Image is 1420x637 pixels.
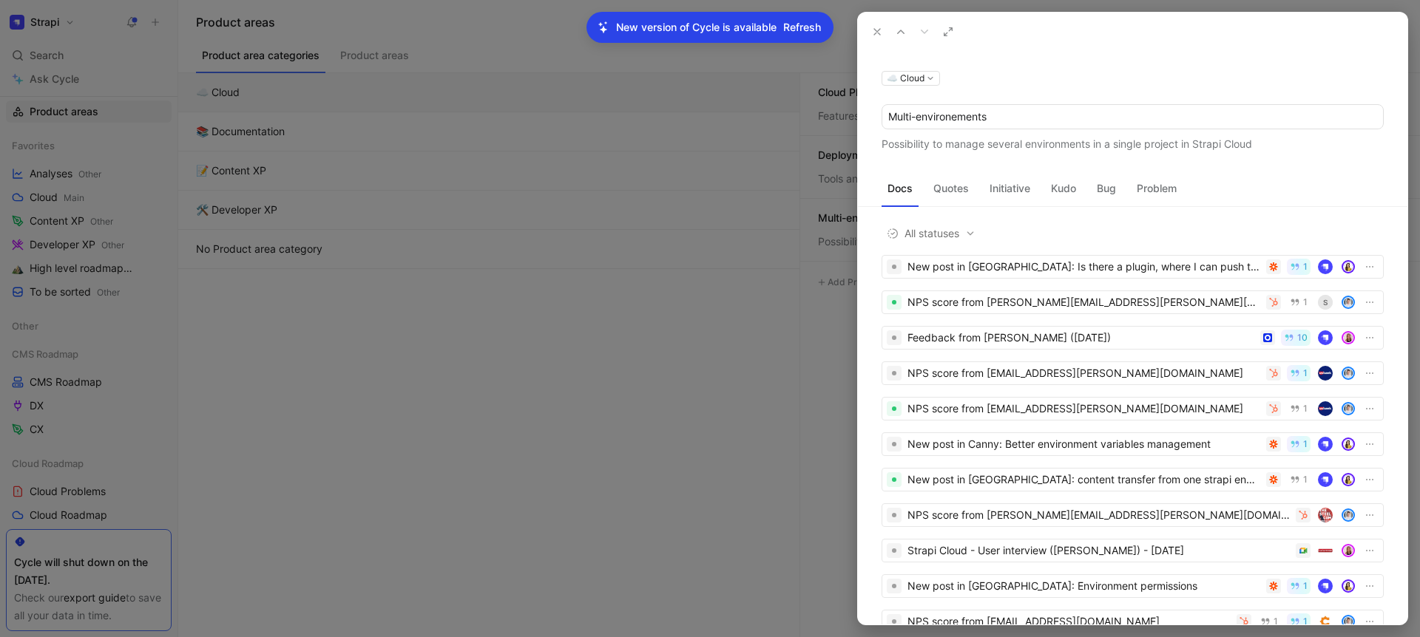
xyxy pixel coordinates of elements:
span: 10 [1297,333,1308,342]
span: 1 [1303,262,1308,271]
a: NPS score from [EMAIL_ADDRESS][PERSON_NAME][DOMAIN_NAME]1avatar [882,397,1384,420]
img: comvation.com [1318,614,1333,629]
span: 1 [1303,475,1308,484]
span: 1 [1274,617,1278,626]
img: strapi.io [1318,472,1333,487]
span: All statuses [887,225,976,242]
button: 1 [1287,436,1311,452]
a: NPS score from [EMAIL_ADDRESS][DOMAIN_NAME]11avatar [882,610,1384,633]
div: New post in [GEOGRAPHIC_DATA]: Environment permissions [907,577,1260,595]
img: thesteel.com [1318,508,1333,522]
div: S [1318,295,1333,310]
img: avatar [1343,510,1353,520]
button: 10 [1281,330,1311,346]
span: Refresh [783,18,821,36]
div: NPS score from [EMAIL_ADDRESS][PERSON_NAME][DOMAIN_NAME] [907,364,1260,382]
div: New post in [GEOGRAPHIC_DATA]: content transfer from one strapi env to another starpi env with pl... [907,471,1260,488]
img: usbank.com [1318,366,1333,381]
span: 1 [1303,582,1308,590]
img: strapi.io [1318,330,1333,345]
span: 1 [1303,404,1308,413]
button: Problem [1131,177,1183,200]
a: Strapi Cloud - User interview ([PERSON_NAME]) - [DATE]avatar [882,539,1384,562]
img: avatar [1343,616,1353,627]
button: Kudo [1045,177,1082,200]
button: 1 [1287,471,1311,488]
span: 1 [1303,617,1308,626]
button: Initiative [984,177,1036,200]
img: avatar [1343,262,1353,272]
img: avatar [1343,297,1353,307]
a: NPS score from [PERSON_NAME][EMAIL_ADDRESS][PERSON_NAME][DOMAIN_NAME]avatar [882,503,1384,527]
div: NPS score from [EMAIL_ADDRESS][PERSON_NAME][DOMAIN_NAME] [907,400,1260,418]
button: Quotes [927,177,975,200]
button: 1 [1287,259,1311,275]
button: 1 [1287,613,1311,630]
button: ☁️ Cloud [882,71,940,86]
button: Docs [882,177,919,200]
img: strapi.io [1318,579,1333,593]
a: Feedback from [PERSON_NAME] ([DATE])10avatar [882,326,1384,350]
button: 1 [1287,365,1311,381]
img: lacentrale.fr [1318,543,1333,558]
span: 1 [1303,440,1308,449]
img: strapi.io [1318,259,1333,274]
button: Refresh [782,18,822,37]
a: New post in Canny: Better environment variables management1avatar [882,432,1384,456]
img: avatar [1343,474,1353,485]
button: All statuses [882,224,981,243]
img: usbank.com [1318,401,1333,416]
button: 1 [1287,401,1311,417]
div: New post in [GEOGRAPHIC_DATA]: Is there a plugin, where I can push the all the changes in staging... [907,258,1260,276]
div: Possibility to manage several environments in a single project in Strapi Cloud [882,135,1384,153]
div: New post in Canny: Better environment variables management [907,435,1260,453]
img: avatar [1343,368,1353,378]
img: avatar [1343,403,1353,414]
a: New post in [GEOGRAPHIC_DATA]: Is there a plugin, where I can push the all the changes in staging... [882,255,1384,279]
span: 1 [1303,369,1308,378]
button: Bug [1091,177,1122,200]
img: strapi.io [1318,437,1333,452]
p: New version of Cycle is available [616,18,777,36]
div: NPS score from [PERSON_NAME][EMAIL_ADDRESS][PERSON_NAME][DOMAIN_NAME] [907,293,1260,311]
div: Feedback from [PERSON_NAME] ([DATE]) [907,329,1254,347]
button: 1 [1287,578,1311,594]
img: avatar [1343,439,1353,449]
button: 1 [1287,294,1311,310]
img: avatar [1343,545,1353,556]
div: NPS score from [PERSON_NAME][EMAIL_ADDRESS][PERSON_NAME][DOMAIN_NAME] [907,506,1290,524]
a: New post in [GEOGRAPHIC_DATA]: Environment permissions1avatar [882,574,1384,598]
a: NPS score from [PERSON_NAME][EMAIL_ADDRESS][PERSON_NAME][DOMAIN_NAME]1Savatar [882,290,1384,314]
div: NPS score from [EMAIL_ADDRESS][DOMAIN_NAME] [907,613,1231,630]
button: 1 [1257,613,1281,630]
a: New post in [GEOGRAPHIC_DATA]: content transfer from one strapi env to another starpi env with pl... [882,468,1384,491]
a: NPS score from [EMAIL_ADDRESS][PERSON_NAME][DOMAIN_NAME]1avatar [882,361,1384,385]
img: avatar [1343,581,1353,591]
span: 1 [1303,298,1308,307]
img: avatar [1343,333,1353,343]
div: Strapi Cloud - User interview ([PERSON_NAME]) - [DATE] [907,542,1290,559]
